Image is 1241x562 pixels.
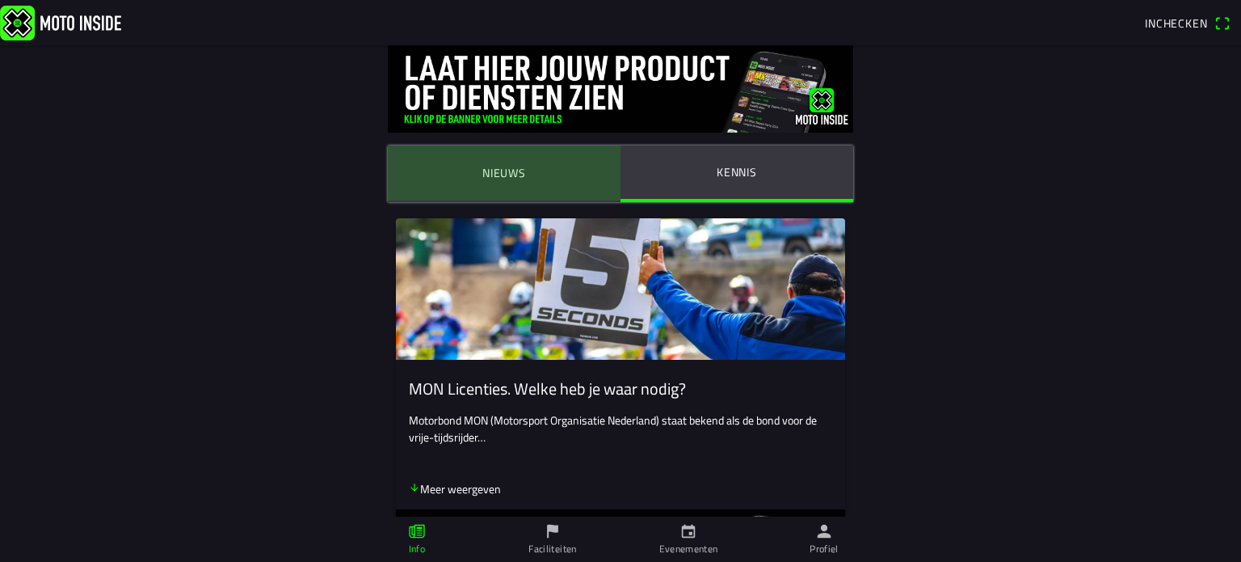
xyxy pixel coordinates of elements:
img: EJo9uCmWepK1vG76hR4EmBvsq51znysVxlPyqn7p.png [396,218,845,360]
ion-card-title: MON Licenties. Welke heb je waar nodig? [409,379,832,399]
ion-label: Nieuws [482,164,526,182]
ion-icon: flag [544,522,562,540]
ion-label: Info [409,542,425,556]
ion-label: Evenementen [659,542,718,556]
ion-label: Faciliteiten [528,542,576,556]
p: Meer weergeven [409,480,501,497]
ion-label: Kennis [717,163,757,181]
ion-icon: person [815,522,833,540]
p: Motorbond MON (Motorsport Organisatie Nederland) staat bekend als de bond voor de vrije-tijdsrijder… [409,412,832,446]
a: Incheckenqr scanner [1137,9,1238,36]
ion-label: Profiel [810,542,839,556]
ion-icon: paper [408,522,426,540]
ion-icon: arrow down [409,482,420,493]
ion-icon: calendar [679,522,697,540]
img: DquIORQn5pFcG0wREDc6xsoRnKbaxAuyzJmd8qj8.jpg [388,45,853,133]
span: Inchecken [1145,15,1208,32]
